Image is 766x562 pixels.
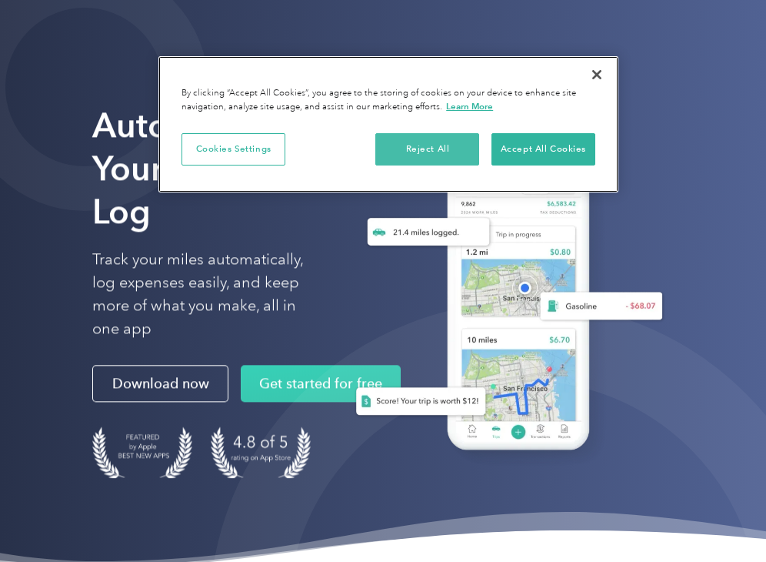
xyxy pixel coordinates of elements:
[92,427,192,479] img: Badge for Featured by Apple Best New Apps
[491,133,595,166] button: Accept All Cookies
[446,101,493,112] a: More information about your privacy, opens in a new tab
[182,133,285,166] button: Cookies Settings
[580,58,614,92] button: Close
[158,56,618,192] div: Privacy
[241,366,401,403] a: Get started for free
[92,105,299,232] strong: Automate Your Mileage Log
[92,249,311,341] p: Track your miles automatically, log expenses easily, and keep more of what you make, all in one app
[211,427,311,479] img: 4.9 out of 5 stars on the app store
[158,56,618,192] div: Cookie banner
[335,149,673,470] img: Everlance, mileage tracker app, expense tracking app
[92,366,228,403] a: Download now
[182,87,595,114] div: By clicking “Accept All Cookies”, you agree to the storing of cookies on your device to enhance s...
[375,133,479,166] button: Reject All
